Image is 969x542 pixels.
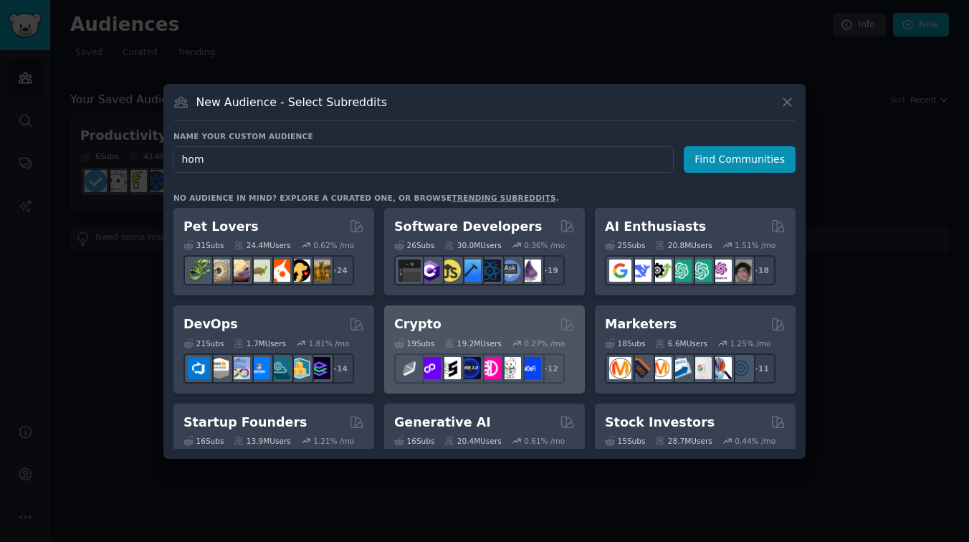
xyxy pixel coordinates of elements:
div: 1.81 % /mo [309,338,350,348]
h2: Startup Founders [183,414,307,432]
img: DeepSeek [629,260,651,282]
div: 19.2M Users [444,338,501,348]
div: 26 Sub s [394,240,434,250]
h2: Pet Lovers [183,218,259,236]
img: OpenAIDev [710,260,732,282]
div: 1.51 % /mo [735,240,775,250]
img: Docker_DevOps [228,357,250,379]
img: web3 [459,357,481,379]
div: 31 Sub s [183,240,224,250]
img: PlatformEngineers [308,357,330,379]
img: dogbreed [308,260,330,282]
img: AskComputerScience [499,260,521,282]
img: OnlineMarketing [730,357,752,379]
img: azuredevops [188,357,210,379]
img: defi_ [519,357,541,379]
div: 0.27 % /mo [524,338,565,348]
div: 18 Sub s [605,338,645,348]
img: csharp [419,260,441,282]
img: bigseo [629,357,651,379]
div: 24.4M Users [234,240,290,250]
img: AskMarketing [649,357,672,379]
img: AItoolsCatalog [649,260,672,282]
img: ethstaker [439,357,461,379]
div: 6.6M Users [655,338,707,348]
img: turtle [248,260,270,282]
div: 25 Sub s [605,240,645,250]
input: Pick a short name, like "Digital Marketers" or "Movie-Goers" [173,146,674,173]
a: trending subreddits [452,194,555,202]
div: 13.9M Users [234,436,290,446]
h2: Stock Investors [605,414,715,432]
div: 28.7M Users [655,436,712,446]
div: + 24 [324,255,354,285]
div: 1.7M Users [234,338,286,348]
img: CryptoNews [499,357,521,379]
img: elixir [519,260,541,282]
div: 16 Sub s [183,436,224,446]
img: googleads [689,357,712,379]
div: 20.8M Users [655,240,712,250]
div: 1.21 % /mo [313,436,354,446]
div: 21 Sub s [183,338,224,348]
div: 16 Sub s [394,436,434,446]
img: AWS_Certified_Experts [208,357,230,379]
div: + 19 [535,255,565,285]
div: 19 Sub s [394,338,434,348]
img: ArtificalIntelligence [730,260,752,282]
div: 15 Sub s [605,436,645,446]
button: Find Communities [684,146,796,173]
div: + 12 [535,353,565,384]
div: 0.61 % /mo [524,436,565,446]
img: content_marketing [609,357,631,379]
div: 0.44 % /mo [735,436,775,446]
h2: Generative AI [394,414,491,432]
img: software [398,260,421,282]
img: GoogleGeminiAI [609,260,631,282]
img: PetAdvice [288,260,310,282]
div: No audience in mind? Explore a curated one, or browse . [173,193,559,203]
div: 0.36 % /mo [524,240,565,250]
div: 30.0M Users [444,240,501,250]
div: 0.62 % /mo [313,240,354,250]
img: ballpython [208,260,230,282]
img: ethfinance [398,357,421,379]
h3: New Audience - Select Subreddits [196,95,387,110]
img: cockatiel [268,260,290,282]
img: Emailmarketing [669,357,692,379]
h2: Crypto [394,315,441,333]
img: chatgpt_promptDesign [669,260,692,282]
img: reactnative [479,260,501,282]
div: + 18 [745,255,775,285]
img: MarketingResearch [710,357,732,379]
h2: Marketers [605,315,677,333]
img: herpetology [188,260,210,282]
img: defiblockchain [479,357,501,379]
h2: DevOps [183,315,238,333]
div: + 14 [324,353,354,384]
img: 0xPolygon [419,357,441,379]
img: iOSProgramming [459,260,481,282]
img: chatgpt_prompts_ [689,260,712,282]
img: learnjavascript [439,260,461,282]
h2: AI Enthusiasts [605,218,706,236]
div: + 11 [745,353,775,384]
img: aws_cdk [288,357,310,379]
img: leopardgeckos [228,260,250,282]
h3: Name your custom audience [173,131,796,141]
div: 20.4M Users [444,436,501,446]
h2: Software Developers [394,218,542,236]
img: platformengineering [268,357,290,379]
img: DevOpsLinks [248,357,270,379]
div: 1.25 % /mo [730,338,771,348]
